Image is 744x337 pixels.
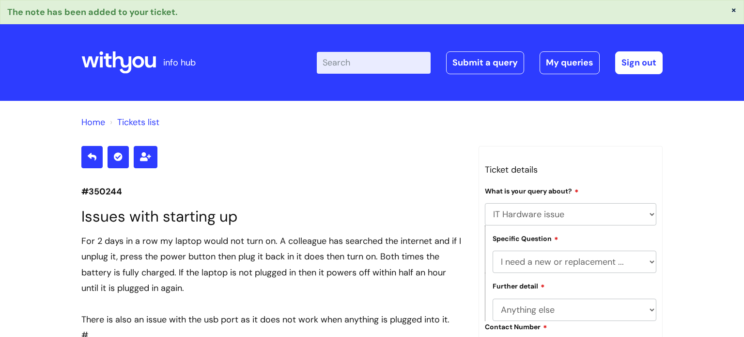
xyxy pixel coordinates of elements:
[317,51,663,74] div: | -
[117,116,159,128] a: Tickets list
[81,312,464,327] div: There is also an issue with the usb port as it does not work when anything is plugged into it.
[485,162,656,177] h3: Ticket details
[81,233,464,296] div: For 2 days in a row my laptop would not turn on. A colleague has searched the internet and if I u...
[485,321,547,331] label: Contact Number
[446,51,524,74] a: Submit a query
[615,51,663,74] a: Sign out
[163,55,196,70] p: info hub
[493,233,558,243] label: Specific Question
[81,114,105,130] li: Solution home
[108,114,159,130] li: Tickets list
[485,186,579,195] label: What is your query about?
[81,116,105,128] a: Home
[81,184,464,199] p: #350244
[731,5,737,14] button: ×
[317,52,431,73] input: Search
[493,281,545,290] label: Further detail
[81,208,464,225] h1: Issues with starting up
[540,51,600,74] a: My queries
